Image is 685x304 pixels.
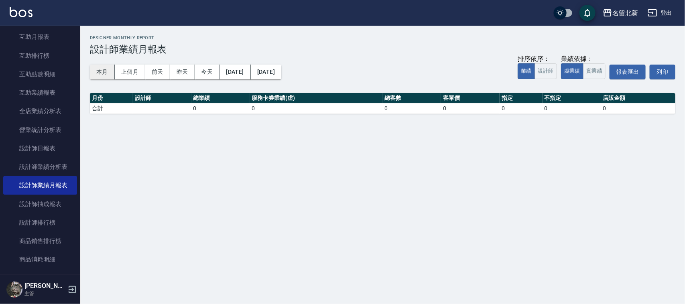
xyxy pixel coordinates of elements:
img: Logo [10,7,33,17]
td: 0 [500,103,543,113]
button: save [579,5,596,21]
button: 虛業績 [561,63,583,79]
button: 昨天 [170,65,195,79]
button: 本月 [90,65,115,79]
button: 實業績 [583,63,606,79]
a: 商品消耗明細 [3,250,77,269]
a: 設計師排行榜 [3,213,77,232]
td: 0 [191,103,250,113]
a: 互助業績報表 [3,83,77,102]
table: a dense table [90,93,675,114]
div: 排序依序： [518,55,557,63]
button: 前天 [145,65,170,79]
th: 總業績 [191,93,250,103]
td: 0 [382,103,441,113]
p: 主管 [24,290,65,297]
th: 服務卡券業績(虛) [250,93,383,103]
h3: 設計師業績月報表 [90,44,675,55]
button: 報表匯出 [610,65,646,79]
a: 全店業績分析表 [3,102,77,120]
a: 互助月報表 [3,28,77,46]
button: 今天 [195,65,220,79]
td: 0 [601,103,675,113]
th: 設計師 [133,93,191,103]
a: 商品銷售排行榜 [3,232,77,250]
img: Person [6,282,22,298]
th: 不指定 [543,93,601,103]
button: 登出 [644,6,675,20]
a: 設計師日報表 [3,139,77,158]
a: 服務扣項明細表 [3,269,77,288]
a: 設計師抽成報表 [3,195,77,213]
button: 名留北新 [600,5,641,21]
a: 營業統計分析表 [3,121,77,139]
button: [DATE] [251,65,281,79]
th: 總客數 [382,93,441,103]
button: 上個月 [115,65,145,79]
h2: Designer Monthly Report [90,35,675,41]
div: 名留北新 [612,8,638,18]
th: 指定 [500,93,543,103]
button: 列印 [650,65,675,79]
h5: [PERSON_NAME] [24,282,65,290]
div: 業績依據： [561,55,606,63]
td: 0 [250,103,383,113]
td: 0 [543,103,601,113]
a: 互助排行榜 [3,47,77,65]
td: 0 [441,103,500,113]
th: 月份 [90,93,133,103]
a: 設計師業績月報表 [3,176,77,195]
a: 互助點數明細 [3,65,77,83]
td: 合計 [90,103,133,113]
th: 客單價 [441,93,500,103]
th: 店販金額 [601,93,675,103]
a: 設計師業績分析表 [3,158,77,176]
button: 設計師 [535,63,557,79]
button: [DATE] [220,65,250,79]
button: 業績 [518,63,535,79]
